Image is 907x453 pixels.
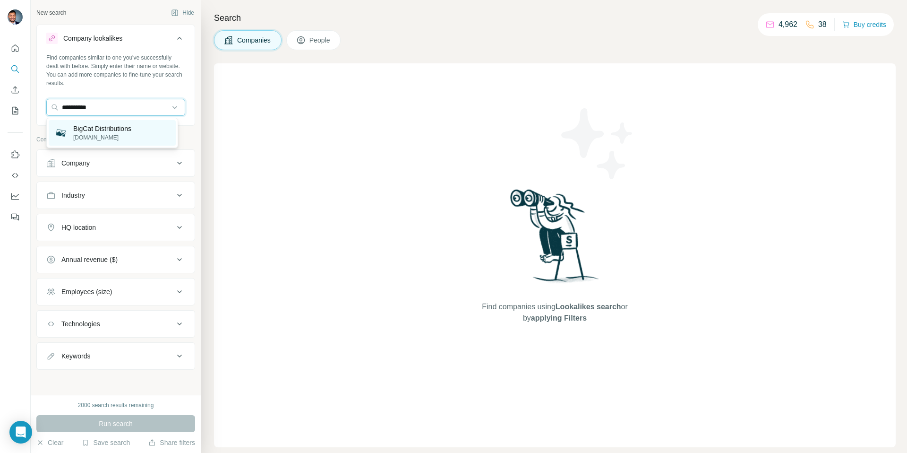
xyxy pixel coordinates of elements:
p: BigCat Distributions [73,124,131,133]
img: Surfe Illustration - Stars [555,101,640,186]
div: Industry [61,191,85,200]
button: Clear [36,438,63,447]
button: Company [37,152,195,174]
span: Find companies using or by [479,301,630,324]
p: Company information [36,135,195,144]
span: applying Filters [531,314,587,322]
button: Search [8,61,23,78]
button: Enrich CSV [8,81,23,98]
button: Technologies [37,313,195,335]
button: Company lookalikes [37,27,195,53]
button: My lists [8,102,23,119]
h4: Search [214,11,896,25]
p: [DOMAIN_NAME] [73,133,131,142]
p: 38 [818,19,827,30]
button: Hide [164,6,201,20]
div: Annual revenue ($) [61,255,118,264]
div: HQ location [61,223,96,232]
div: Employees (size) [61,287,112,296]
button: Share filters [148,438,195,447]
div: Open Intercom Messenger [9,421,32,444]
button: Use Surfe API [8,167,23,184]
div: Company [61,158,90,168]
button: Buy credits [842,18,886,31]
button: Industry [37,184,195,207]
p: 4,962 [779,19,797,30]
div: 2000 search results remaining [78,401,154,409]
button: HQ location [37,216,195,239]
div: Find companies similar to one you've successfully dealt with before. Simply enter their name or w... [46,53,185,87]
button: Employees (size) [37,280,195,303]
div: Company lookalikes [63,34,122,43]
button: Keywords [37,345,195,367]
span: People [309,35,331,45]
span: Lookalikes search [556,303,621,311]
div: New search [36,9,66,17]
button: Use Surfe on LinkedIn [8,146,23,163]
img: BigCat Distributions [54,126,68,139]
button: Annual revenue ($) [37,248,195,271]
span: Companies [237,35,272,45]
button: Save search [82,438,130,447]
div: Technologies [61,319,100,329]
button: Feedback [8,209,23,226]
button: Dashboard [8,188,23,205]
img: Surfe Illustration - Woman searching with binoculars [506,187,604,292]
img: Avatar [8,9,23,25]
button: Quick start [8,40,23,57]
div: Keywords [61,351,90,361]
